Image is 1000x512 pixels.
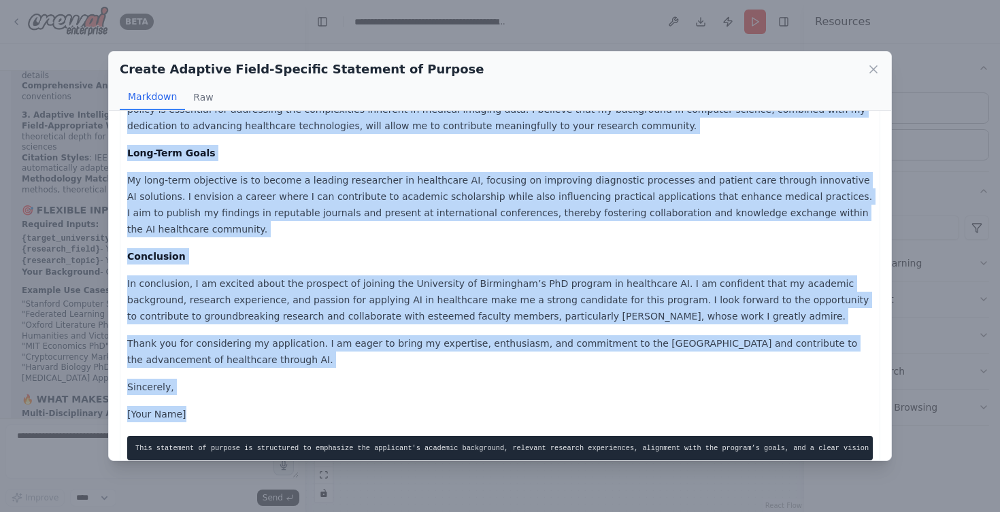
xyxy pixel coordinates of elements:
strong: Conclusion [127,251,186,262]
strong: Long-Term Goals [127,148,216,158]
button: Raw [185,84,221,110]
h2: Create Adaptive Field-Specific Statement of Purpose [120,60,484,79]
p: In conclusion, I am excited about the prospect of joining the University of Birmingham’s PhD prog... [127,275,873,324]
button: Markdown [120,84,185,110]
p: Sincerely, [127,379,873,395]
p: Thank you for considering my application. I am eager to bring my expertise, enthusiasm, and commi... [127,335,873,368]
p: My long-term objective is to become a leading researcher in healthcare AI, focusing on improving ... [127,172,873,237]
p: [Your Name] [127,406,873,422]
